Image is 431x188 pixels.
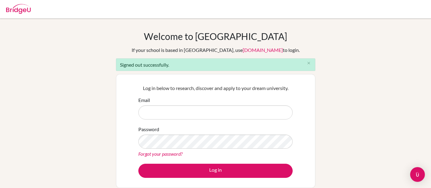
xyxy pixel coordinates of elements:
div: Open Intercom Messenger [410,167,425,182]
i: close [306,61,311,65]
h1: Welcome to [GEOGRAPHIC_DATA] [144,31,287,42]
a: [DOMAIN_NAME] [243,47,283,53]
div: If your school is based in [GEOGRAPHIC_DATA], use to login. [132,46,300,54]
label: Email [138,96,150,104]
div: Signed out successfully. [116,58,315,71]
button: Log in [138,164,293,178]
a: Forgot your password? [138,151,183,157]
p: Log in below to research, discover and apply to your dream university. [138,84,293,92]
label: Password [138,126,159,133]
img: Bridge-U [6,4,31,14]
button: Close [303,59,315,68]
